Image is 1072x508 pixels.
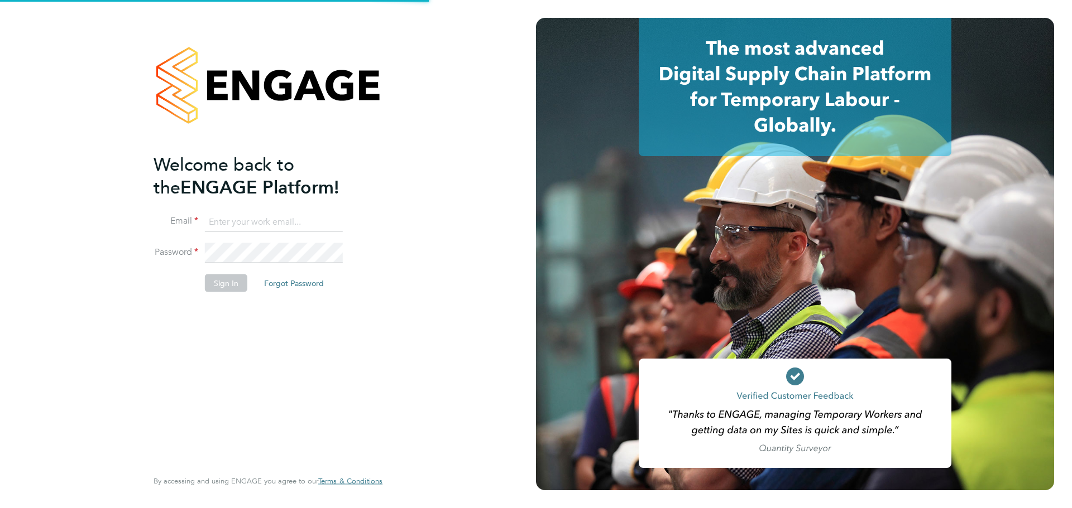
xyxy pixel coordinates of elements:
label: Password [154,246,198,258]
button: Forgot Password [255,274,333,292]
label: Email [154,215,198,227]
span: Welcome back to the [154,153,294,198]
h2: ENGAGE Platform! [154,153,371,199]
a: Terms & Conditions [318,477,382,486]
button: Sign In [205,274,247,292]
input: Enter your work email... [205,212,343,232]
span: By accessing and using ENGAGE you agree to our [154,476,382,486]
